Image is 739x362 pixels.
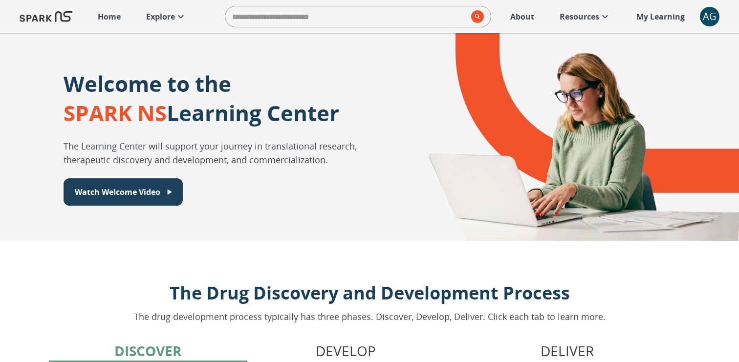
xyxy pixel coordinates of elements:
p: Welcome to the Learning Center [64,69,339,128]
p: Watch Welcome Video [75,186,160,198]
a: About [505,6,539,27]
button: Watch Welcome Video [64,178,183,206]
div: A montage of drug development icons and a SPARK NS logo design element [401,33,739,241]
p: Resources [560,11,599,22]
p: My Learning [636,11,685,22]
p: Discover [114,341,181,361]
p: The Drug Discovery and Development Process [134,280,606,306]
a: Explore [141,6,192,27]
p: Deliver [541,341,594,361]
img: Logo of SPARK at Stanford [20,5,72,28]
a: Resources [555,6,616,27]
p: The Learning Center will support your journey in translational research, therapeutic discovery an... [64,139,401,167]
button: account of current user [700,7,719,26]
p: Explore [146,11,175,22]
div: AG [700,7,719,26]
p: The drug development process typically has three phases. Discover, Develop, Deliver. Click each t... [134,310,606,323]
p: About [510,11,534,22]
p: Home [98,11,121,22]
a: My Learning [631,6,690,27]
a: Home [93,6,126,27]
span: SPARK NS [64,98,167,128]
button: search [467,6,484,27]
p: Develop [316,341,376,361]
